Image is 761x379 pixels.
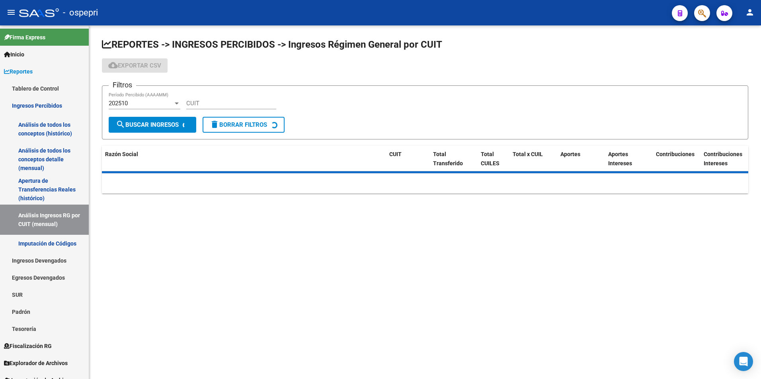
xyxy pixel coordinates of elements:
span: Fiscalización RG [4,342,52,350]
span: Total CUILES [481,151,500,166]
datatable-header-cell: Contribuciones [653,146,701,172]
datatable-header-cell: Aportes Intereses [605,146,653,172]
span: 202510 [109,100,128,107]
mat-icon: cloud_download [108,60,118,70]
h3: Filtros [109,79,136,91]
span: REPORTES -> INGRESOS PERCIBIDOS -> Ingresos Régimen General por CUIT [102,39,442,50]
datatable-header-cell: CUIT [386,146,430,172]
div: Open Intercom Messenger [734,352,753,371]
datatable-header-cell: Razón Social [102,146,386,172]
span: Contribuciones Intereses [704,151,742,166]
span: Firma Express [4,33,45,42]
span: Inicio [4,50,24,59]
span: Exportar CSV [108,62,161,69]
mat-icon: person [745,8,755,17]
mat-icon: delete [210,120,219,129]
span: Total Transferido [433,151,463,166]
span: Aportes Intereses [608,151,632,166]
button: Exportar CSV [102,58,168,73]
span: Borrar Filtros [210,121,267,128]
span: Aportes [560,151,580,157]
datatable-header-cell: Aportes [557,146,605,172]
span: Razón Social [105,151,138,157]
mat-icon: search [116,120,125,129]
button: Borrar Filtros [203,117,285,133]
span: - ospepri [63,4,98,21]
datatable-header-cell: Contribuciones Intereses [701,146,748,172]
span: Contribuciones [656,151,695,157]
span: Total x CUIL [513,151,543,157]
datatable-header-cell: Total Transferido [430,146,478,172]
datatable-header-cell: Total CUILES [478,146,509,172]
datatable-header-cell: Total x CUIL [509,146,557,172]
span: Buscar Ingresos [116,121,179,128]
span: CUIT [389,151,402,157]
mat-icon: menu [6,8,16,17]
button: Buscar Ingresos [109,117,196,133]
span: Explorador de Archivos [4,359,68,367]
span: Reportes [4,67,33,76]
